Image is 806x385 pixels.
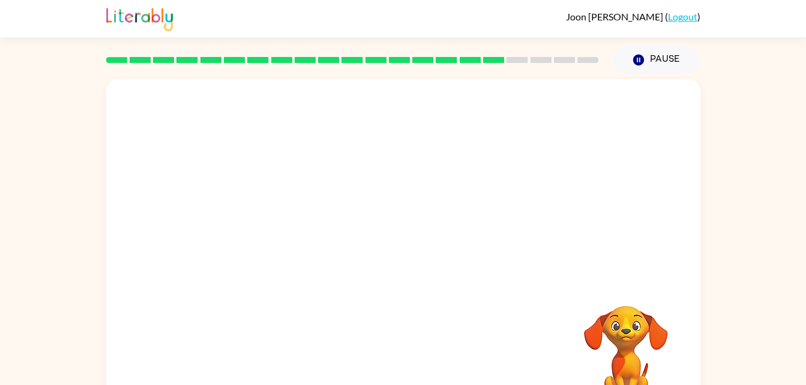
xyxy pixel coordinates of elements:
span: Joon [PERSON_NAME] [566,11,665,22]
a: Logout [668,11,697,22]
button: Pause [613,46,700,74]
div: ( ) [566,11,700,22]
img: Literably [106,5,173,31]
